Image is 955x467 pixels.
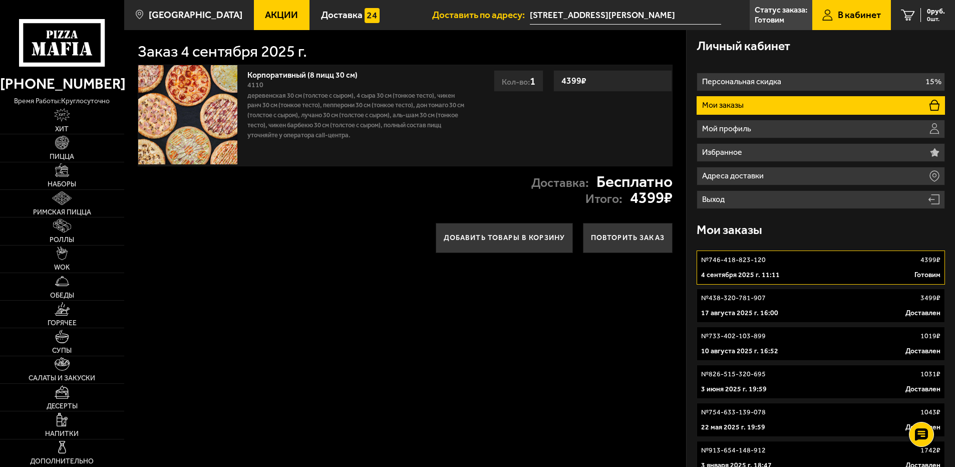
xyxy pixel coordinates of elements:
[701,255,766,265] p: № 746-418-823-120
[905,346,940,356] p: Доставлен
[247,67,368,80] a: Корпоративный (8 пицц 30 см)
[697,289,945,323] a: №438-320-781-9073499₽17 августа 2025 г. 16:00Доставлен
[927,16,945,22] span: 0 шт.
[559,71,589,90] strong: 4399 ₽
[920,255,940,265] p: 4399 ₽
[530,75,535,87] span: 1
[702,195,727,203] p: Выход
[50,292,74,299] span: Обеды
[247,81,263,89] span: 4110
[265,10,298,20] span: Акции
[905,308,940,318] p: Доставлен
[755,6,807,14] p: Статус заказа:
[697,403,945,437] a: №754-633-139-0781043₽22 мая 2025 г. 19:59Доставлен
[701,369,766,379] p: № 826-515-320-695
[29,375,95,382] span: Салаты и закуски
[138,44,307,60] h1: Заказ 4 сентября 2025 г.
[925,78,941,86] p: 15%
[48,181,76,188] span: Наборы
[920,445,940,455] p: 1742 ₽
[47,403,78,410] span: Десерты
[702,125,754,133] p: Мой профиль
[701,270,780,280] p: 4 сентября 2025 г. 11:11
[701,293,766,303] p: № 438-320-781-907
[50,237,74,244] span: Роллы
[697,40,790,53] h3: Личный кабинет
[531,177,589,189] p: Доставка:
[920,293,940,303] p: 3499 ₽
[494,70,543,92] div: Кол-во:
[701,422,765,432] p: 22 мая 2025 г. 19:59
[920,407,940,417] p: 1043 ₽
[697,251,945,285] a: №746-418-823-1204399₽4 сентября 2025 г. 11:11Готовим
[702,101,746,109] p: Мои заказы
[701,308,778,318] p: 17 августа 2025 г. 16:00
[50,153,74,160] span: Пицца
[701,384,767,394] p: 3 июня 2025 г. 19:59
[55,126,69,133] span: Хит
[630,190,673,206] strong: 4399 ₽
[585,193,622,205] p: Итого:
[702,78,784,86] p: Персональная скидка
[530,6,721,25] input: Ваш адрес доставки
[697,327,945,361] a: №733-402-103-8991019₽10 августа 2025 г. 16:52Доставлен
[321,10,363,20] span: Доставка
[149,10,242,20] span: [GEOGRAPHIC_DATA]
[30,458,94,465] span: Дополнительно
[702,172,766,180] p: Адреса доставки
[755,16,784,24] p: Готовим
[365,8,380,23] img: 15daf4d41897b9f0e9f617042186c801.svg
[52,347,72,354] span: Супы
[920,331,940,341] p: 1019 ₽
[905,422,940,432] p: Доставлен
[838,10,881,20] span: В кабинет
[701,407,766,417] p: № 754-633-139-078
[48,320,77,327] span: Горячее
[927,8,945,15] span: 0 руб.
[432,10,530,20] span: Доставить по адресу:
[920,369,940,379] p: 1031 ₽
[45,430,79,437] span: Напитки
[583,223,673,253] button: Повторить заказ
[697,224,762,237] h3: Мои заказы
[596,174,673,190] strong: Бесплатно
[247,91,465,140] p: Деревенская 30 см (толстое с сыром), 4 сыра 30 см (тонкое тесто), Чикен Ранч 30 см (тонкое тесто)...
[33,209,91,216] span: Римская пицца
[701,445,766,455] p: № 913-654-148-912
[701,331,766,341] p: № 733-402-103-899
[914,270,940,280] p: Готовим
[54,264,70,271] span: WOK
[701,346,778,356] p: 10 августа 2025 г. 16:52
[697,365,945,399] a: №826-515-320-6951031₽3 июня 2025 г. 19:59Доставлен
[702,148,745,156] p: Избранное
[436,223,573,253] button: Добавить товары в корзину
[530,6,721,25] span: улица Корнея Чуковского, 3к2
[905,384,940,394] p: Доставлен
